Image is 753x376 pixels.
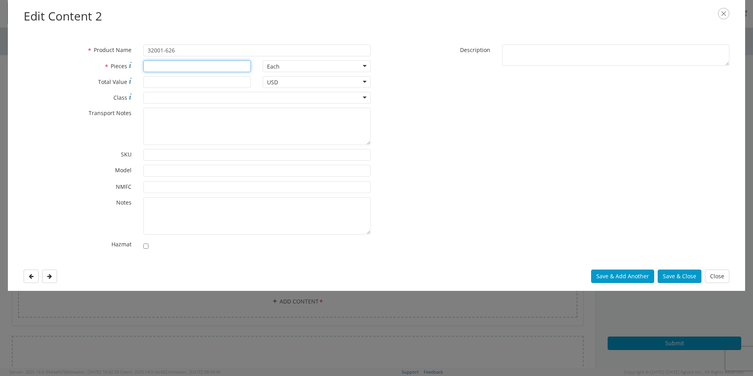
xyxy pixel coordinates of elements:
span: Product Name [94,46,132,54]
span: Total Value [98,78,127,86]
span: SKU [121,151,132,158]
span: NMFC [116,183,132,190]
span: Hazmat [111,240,132,248]
span: Pieces [111,62,127,70]
button: Close [705,270,729,283]
button: Save & Add Another [591,270,654,283]
button: Save & Close [658,270,701,283]
span: Transport Notes [89,109,132,117]
h2: Edit Content 2 [24,8,729,25]
span: Class [113,94,127,101]
span: Notes [116,199,132,206]
span: Model [115,166,132,174]
div: USD [267,78,278,86]
div: Each [267,63,280,71]
span: Description [460,46,490,54]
